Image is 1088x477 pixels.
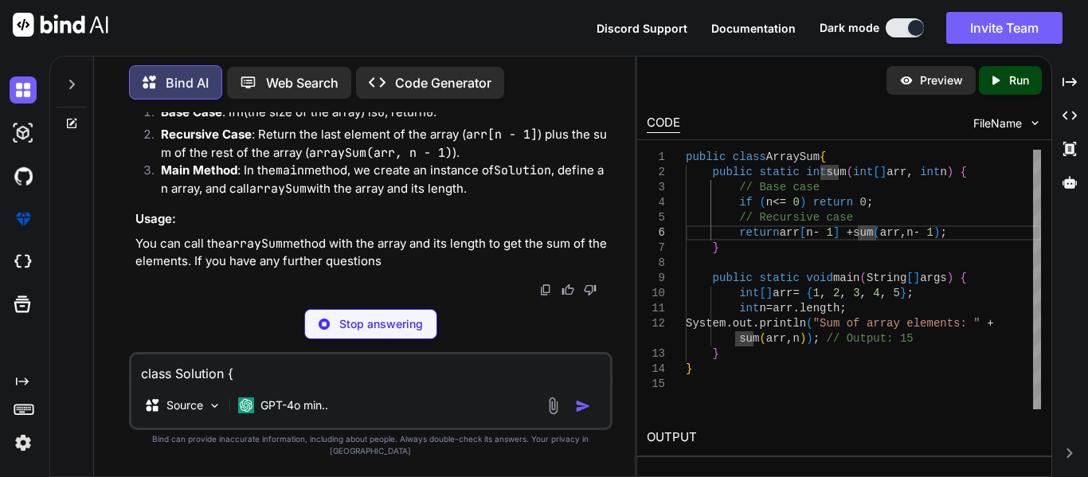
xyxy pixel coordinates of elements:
[920,272,947,284] span: args
[466,127,538,143] code: arr[n - 1]
[148,162,609,197] li: : In the method, we create an instance of , define an array, and call with the array and its length.
[839,302,846,315] span: ;
[647,346,665,362] div: 13
[647,316,665,331] div: 12
[562,283,574,296] img: like
[208,399,221,412] img: Pick Models
[10,429,37,456] img: settings
[806,332,812,345] span: )
[853,166,873,178] span: int
[647,377,665,392] div: 15
[148,126,609,162] li: : Return the last element of the array ( ) plus the sum of the rest of the array ( ).
[766,287,773,299] span: ]
[813,317,980,330] span: "Sum of array elements: "
[813,196,853,209] span: return
[395,73,491,92] p: Code Generator
[793,302,799,315] span: .
[161,127,252,142] strong: Recursive Case
[739,302,759,315] span: int
[906,287,913,299] span: ;
[806,287,812,299] span: {
[759,272,799,284] span: static
[686,362,692,375] span: }
[894,287,900,299] span: 5
[166,397,203,413] p: Source
[920,166,940,178] span: int
[713,272,753,284] span: public
[597,22,687,35] span: Discord Support
[906,272,913,284] span: [
[753,317,759,330] span: .
[833,272,860,284] span: main
[647,195,665,210] div: 4
[13,13,108,37] img: Bind AI
[309,145,452,161] code: arraySum(arr, n - 1)
[637,419,1051,456] h2: OUTPUT
[793,332,799,345] span: n
[827,332,914,345] span: // Output: 15
[726,317,732,330] span: .
[711,22,796,35] span: Documentation
[266,73,339,92] p: Web Search
[10,205,37,233] img: premium
[914,272,920,284] span: ]
[225,236,283,252] code: arraySum
[759,287,765,299] span: [
[820,287,826,299] span: ,
[906,226,913,239] span: n
[860,196,867,209] span: 0
[940,166,946,178] span: n
[867,196,873,209] span: ;
[544,397,562,415] img: attachment
[820,151,826,163] span: {
[847,226,853,239] span: +
[961,272,967,284] span: {
[813,332,820,345] span: ;
[947,166,953,178] span: )
[10,76,37,104] img: darkChat
[739,211,853,224] span: // Recursive case
[249,181,307,197] code: arraySum
[800,332,806,345] span: )
[135,235,609,271] p: You can call the method with the array and its length to get the sum of the elements. If you have...
[786,332,793,345] span: ,
[833,287,839,299] span: 2
[961,166,967,178] span: {
[494,162,551,178] code: Solution
[129,433,612,457] p: Bind can provide inaccurate information, including about people. Always double-check its answers....
[647,150,665,165] div: 1
[759,332,765,345] span: (
[839,287,846,299] span: ,
[276,162,304,178] code: main
[853,226,873,239] span: sum
[880,166,886,178] span: ]
[900,226,906,239] span: ,
[759,317,806,330] span: println
[833,226,839,239] span: ]
[914,226,920,239] span: -
[733,151,766,163] span: class
[647,240,665,256] div: 7
[773,196,786,209] span: <=
[148,104,609,126] li: : If (the size of the array) is , return .
[647,114,680,133] div: CODE
[933,226,940,239] span: )
[800,302,839,315] span: length
[739,196,753,209] span: if
[686,317,726,330] span: System
[860,287,867,299] span: ,
[426,104,433,120] code: 0
[647,362,665,377] div: 14
[766,196,773,209] span: n
[766,302,773,315] span: =
[873,287,879,299] span: 4
[847,166,853,178] span: (
[584,283,597,296] img: dislike
[806,317,812,330] span: (
[899,73,914,88] img: preview
[647,256,665,271] div: 8
[713,347,719,360] span: }
[739,332,759,345] span: sum
[647,210,665,225] div: 5
[806,272,833,284] span: void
